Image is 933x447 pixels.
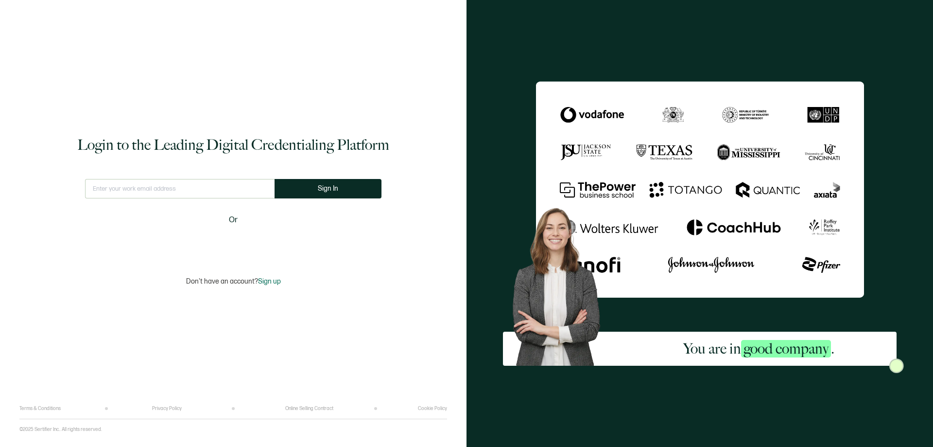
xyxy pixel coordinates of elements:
p: Don't have an account? [186,277,281,286]
iframe: Sign in with Google Button [173,232,294,254]
span: Sign up [258,277,281,286]
span: good company [741,340,831,358]
img: Sertifier Login - You are in <span class="strong-h">good company</span>. [536,81,864,298]
a: Online Selling Contract [285,406,333,411]
h1: Login to the Leading Digital Credentialing Platform [77,135,389,155]
h2: You are in . [683,339,834,358]
button: Sign In [275,179,381,198]
input: Enter your work email address [85,179,275,198]
span: Or [229,214,238,226]
img: Sertifier Login - You are in <span class="strong-h">good company</span>. Hero [503,200,621,366]
p: ©2025 Sertifier Inc.. All rights reserved. [19,427,102,432]
span: Sign In [318,185,338,192]
a: Cookie Policy [418,406,447,411]
img: Sertifier Login [889,358,904,373]
a: Privacy Policy [152,406,182,411]
a: Terms & Conditions [19,406,61,411]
